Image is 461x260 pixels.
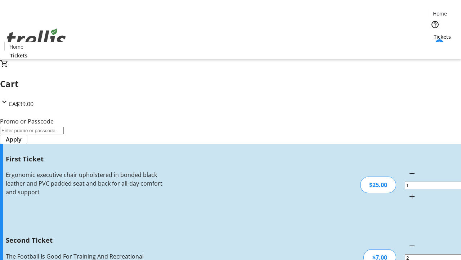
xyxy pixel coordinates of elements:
a: Tickets [4,52,33,59]
button: Help [428,17,442,32]
span: Tickets [434,33,451,40]
a: Home [5,43,28,51]
h3: Second Ticket [6,235,163,245]
span: CA$39.00 [9,100,33,108]
span: Home [433,10,447,17]
span: Home [9,43,23,51]
span: Apply [6,135,22,144]
a: Tickets [428,33,457,40]
span: Tickets [10,52,27,59]
img: Orient E2E Organization cpyRnFWgv2's Logo [4,21,68,57]
h3: First Ticket [6,154,163,164]
button: Decrement by one [405,239,419,253]
button: Increment by one [405,189,419,204]
button: Decrement by one [405,166,419,181]
div: Ergonomic executive chair upholstered in bonded black leather and PVC padded seat and back for al... [6,170,163,196]
button: Cart [428,40,442,55]
div: $25.00 [360,177,396,193]
a: Home [428,10,451,17]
